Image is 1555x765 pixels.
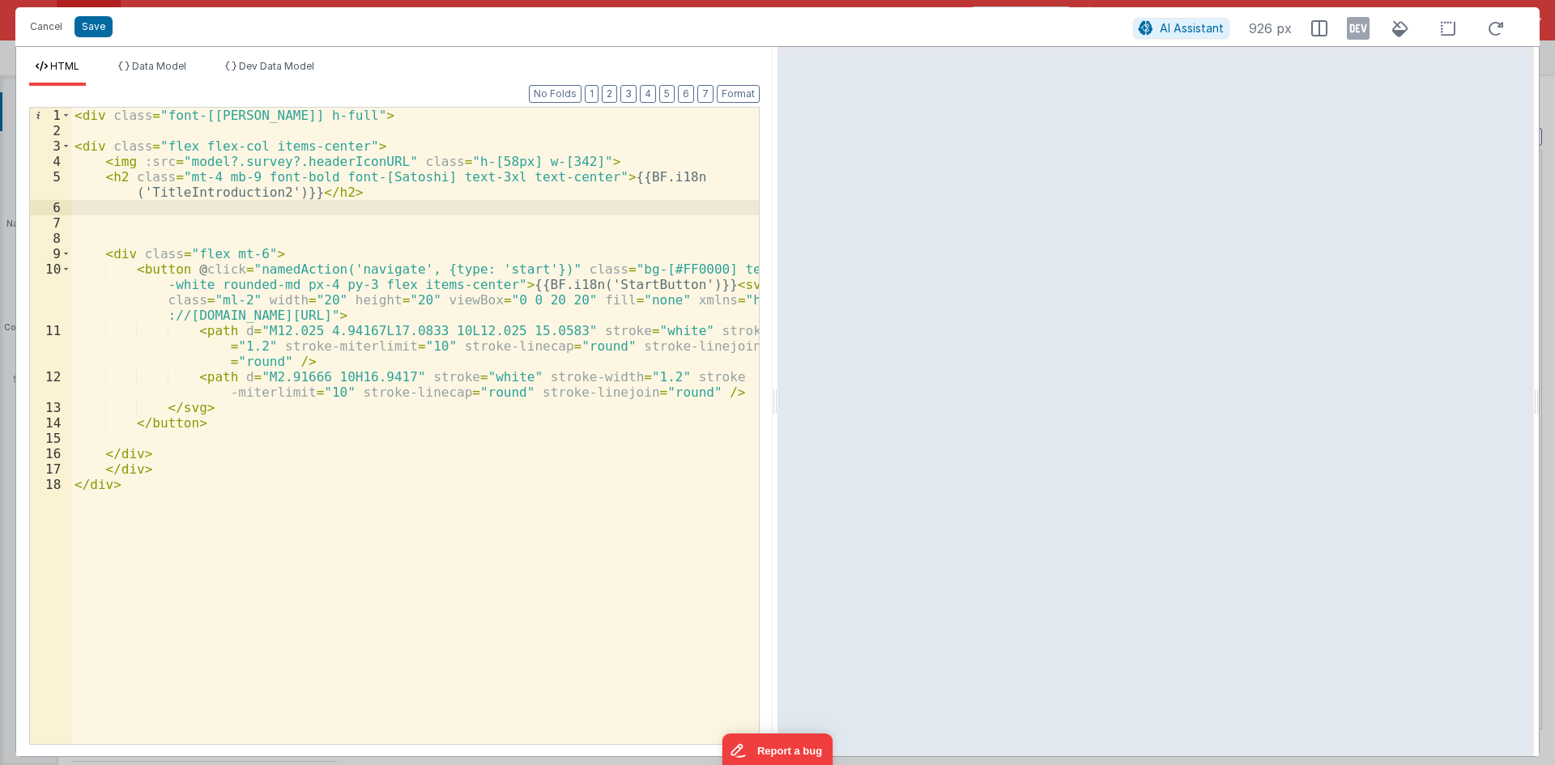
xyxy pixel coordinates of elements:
[30,369,71,400] div: 12
[50,60,79,72] span: HTML
[132,60,186,72] span: Data Model
[239,60,314,72] span: Dev Data Model
[30,261,71,323] div: 10
[30,415,71,431] div: 14
[30,138,71,154] div: 3
[30,246,71,261] div: 9
[697,85,714,103] button: 7
[1160,21,1224,35] span: AI Assistant
[529,85,582,103] button: No Folds
[717,85,760,103] button: Format
[30,231,71,246] div: 8
[1249,19,1292,38] span: 926 px
[30,123,71,138] div: 2
[585,85,599,103] button: 1
[30,154,71,169] div: 4
[30,323,71,369] div: 11
[30,446,71,461] div: 16
[22,15,70,38] button: Cancel
[620,85,637,103] button: 3
[75,16,113,37] button: Save
[640,85,656,103] button: 4
[30,200,71,215] div: 6
[30,431,71,446] div: 15
[659,85,675,103] button: 5
[30,169,71,200] div: 5
[30,461,71,477] div: 17
[1133,18,1229,39] button: AI Assistant
[602,85,617,103] button: 2
[30,477,71,492] div: 18
[30,108,71,123] div: 1
[30,215,71,231] div: 7
[30,400,71,415] div: 13
[678,85,694,103] button: 6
